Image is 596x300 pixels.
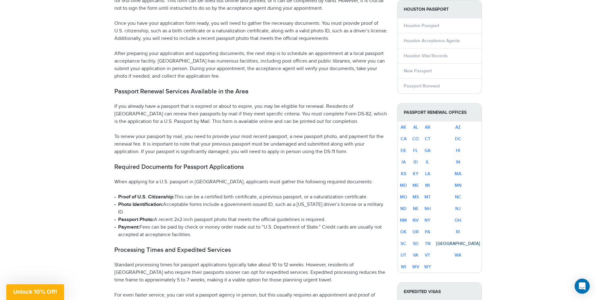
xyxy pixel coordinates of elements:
span: Unlock 10% Off! [13,288,57,295]
a: NJ [455,206,461,211]
a: IL [426,159,429,165]
a: MS [413,194,419,200]
a: ND [400,206,407,211]
a: OR [413,229,419,235]
strong: Proof of U.S. Citizenship: [118,194,174,200]
a: RI [456,229,460,235]
a: NV [413,218,418,223]
a: CT [425,136,430,142]
li: Fees can be paid by check or money order made out to "U.S. Department of State." Credit cards are... [114,224,388,239]
a: OK [400,229,407,235]
div: Open Intercom Messenger [575,279,590,294]
a: IA [402,159,406,165]
li: A recent 2x2 inch passport photo that meets the official guidelines is required. [114,216,388,224]
p: If you already have a passport that is expired or about to expire, you may be eligible for renewa... [114,103,388,125]
a: VT [425,253,430,258]
a: CA [401,136,407,142]
p: To renew your passport by mail, you need to provide your most recent passport, a new passport pho... [114,133,388,156]
a: MD [400,183,407,188]
a: KS [401,171,406,176]
strong: Passport Photo: [118,217,154,223]
div: Unlock 10% Off! [6,284,64,300]
p: After preparing your application and supporting documents, the next step is to schedule an appoin... [114,50,388,80]
a: AR [425,125,430,130]
a: VA [413,253,418,258]
a: NE [413,206,418,211]
a: NM [400,218,407,223]
a: DE [401,148,406,153]
a: MA [455,171,461,176]
a: KY [413,171,418,176]
a: WV [412,264,419,269]
a: Houston Passport [404,23,439,28]
a: AK [401,125,406,130]
a: NH [424,206,431,211]
strong: Houston Passport [397,0,482,18]
a: New Passport [404,68,432,74]
h2: Required Documents for Passport Applications [114,163,388,171]
a: NY [424,218,430,223]
a: MT [424,194,431,200]
p: Standard processing times for passport applications typically take about 10 to 12 weeks. However,... [114,261,388,284]
a: SC [401,241,406,246]
h2: Processing Times and Expedited Services [114,246,388,254]
a: AL [413,125,418,130]
p: When applying for a U.S. passport in [GEOGRAPHIC_DATA], applicants must gather the following requ... [114,178,388,186]
a: LA [425,171,430,176]
a: [GEOGRAPHIC_DATA] [436,241,480,246]
a: Houston Vital Records [404,53,448,58]
strong: Passport Renewal Offices [397,103,482,121]
a: MO [400,194,407,200]
li: Acceptable forms include a government-issued ID, such as a [US_STATE] driver’s license or a milit... [114,201,388,216]
strong: Photo Identification: [118,202,163,208]
a: SD [413,241,418,246]
a: FL [413,148,418,153]
h2: Passport Renewal Services Available in the Area [114,88,388,95]
a: UT [401,253,406,258]
a: WI [401,264,406,269]
a: PA [425,229,430,235]
a: MN [455,183,462,188]
a: Passport Renewal [404,83,440,89]
a: NC [455,194,461,200]
a: WY [424,264,431,269]
a: AZ [455,125,461,130]
a: OH [455,218,461,223]
a: Houston Acceptance Agents [404,38,460,43]
a: ME [413,183,419,188]
a: ID [413,159,418,165]
a: CO [412,136,419,142]
a: WA [455,253,461,258]
a: TN [425,241,430,246]
strong: Payment: [118,224,139,230]
a: GA [424,148,430,153]
a: IN [456,159,460,165]
p: Once you have your application form ready, you will need to gather the necessary documents. You m... [114,20,388,42]
a: MI [425,183,430,188]
a: DC [455,136,461,142]
li: This can be a certified birth certificate, a previous passport, or a naturalization certificate. [114,193,388,201]
a: HI [456,148,460,153]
